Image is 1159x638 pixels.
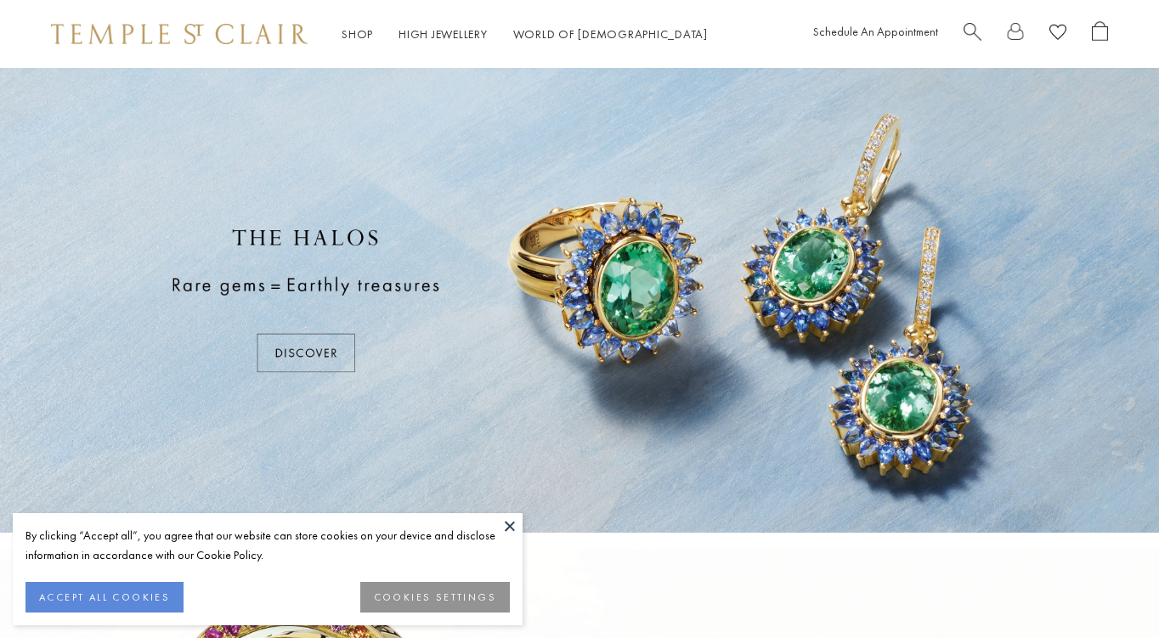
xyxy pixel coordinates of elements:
[1049,21,1066,48] a: View Wishlist
[399,26,488,42] a: High JewelleryHigh Jewellery
[51,24,308,44] img: Temple St. Clair
[25,526,510,565] div: By clicking “Accept all”, you agree that our website can store cookies on your device and disclos...
[1092,21,1108,48] a: Open Shopping Bag
[342,24,708,45] nav: Main navigation
[25,582,184,613] button: ACCEPT ALL COOKIES
[964,21,981,48] a: Search
[360,582,510,613] button: COOKIES SETTINGS
[513,26,708,42] a: World of [DEMOGRAPHIC_DATA]World of [DEMOGRAPHIC_DATA]
[342,26,373,42] a: ShopShop
[1074,558,1142,621] iframe: Gorgias live chat messenger
[813,24,938,39] a: Schedule An Appointment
